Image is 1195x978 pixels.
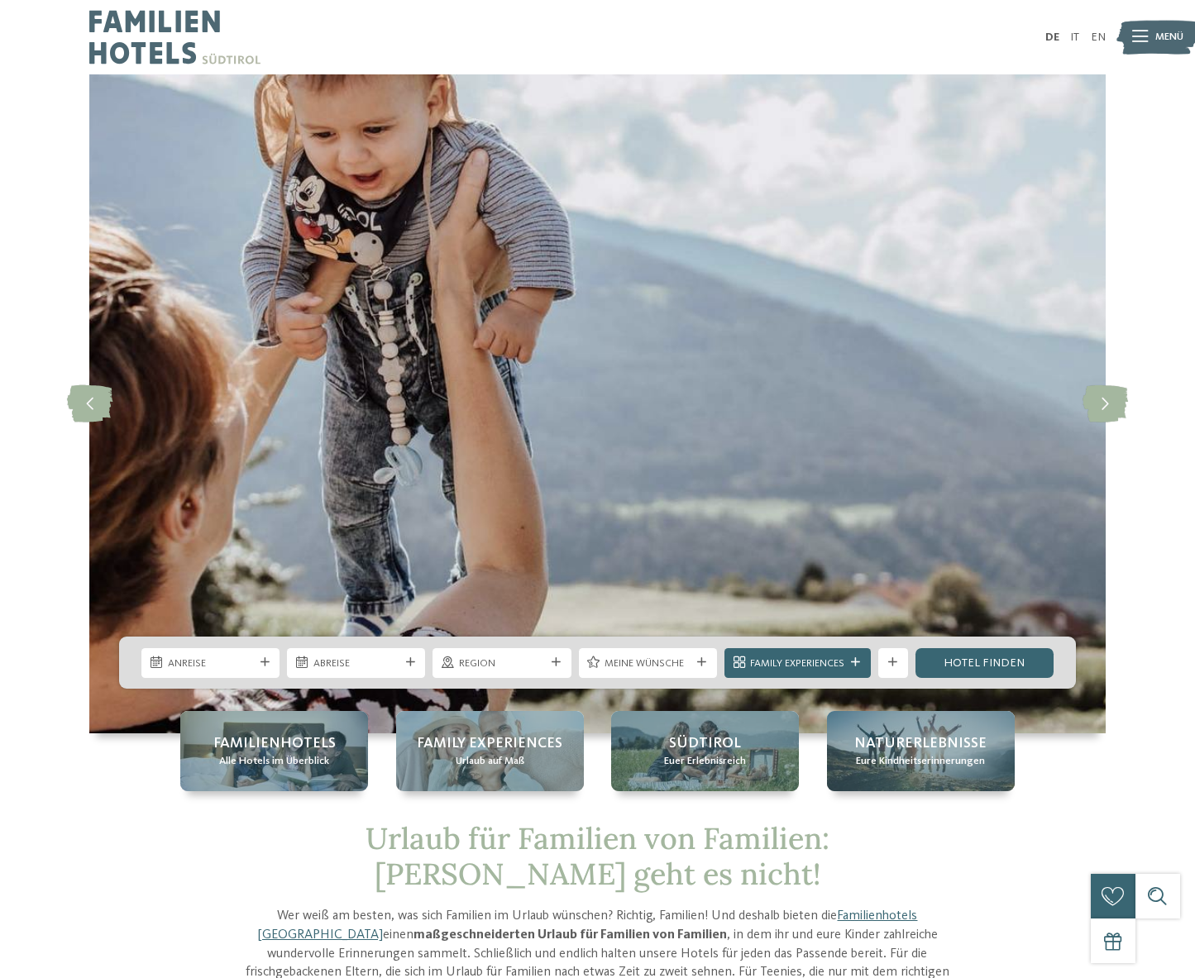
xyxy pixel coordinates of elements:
span: Südtirol [669,733,741,754]
span: Family Experiences [417,733,562,754]
span: Alle Hotels im Überblick [219,754,329,769]
span: Urlaub auf Maß [456,754,524,769]
span: Family Experiences [750,656,844,671]
a: EN [1091,31,1106,43]
img: Urlaub für Familien von Familien: ein Volltreffer [89,74,1106,733]
strong: maßgeschneiderten Urlaub für Familien von Familien [413,928,727,942]
span: Region [459,656,545,671]
span: Meine Wünsche [605,656,691,671]
a: Urlaub für Familien von Familien: ein Volltreffer Family Experiences Urlaub auf Maß [396,711,584,790]
a: Hotel finden [915,648,1054,678]
span: Naturerlebnisse [854,733,987,754]
span: Urlaub für Familien von Familien: [PERSON_NAME] geht es nicht! [366,819,829,893]
a: Urlaub für Familien von Familien: ein Volltreffer Familienhotels Alle Hotels im Überblick [180,711,368,790]
a: DE [1045,31,1059,43]
span: Eure Kindheitserinnerungen [856,754,985,769]
a: Familienhotels [GEOGRAPHIC_DATA] [257,909,918,942]
a: Urlaub für Familien von Familien: ein Volltreffer Südtirol Euer Erlebnisreich [611,711,799,790]
a: IT [1070,31,1079,43]
span: Euer Erlebnisreich [664,754,746,769]
span: Abreise [313,656,399,671]
a: Urlaub für Familien von Familien: ein Volltreffer Naturerlebnisse Eure Kindheitserinnerungen [827,711,1015,790]
span: Anreise [168,656,254,671]
span: Familienhotels [213,733,336,754]
span: Menü [1155,30,1183,45]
